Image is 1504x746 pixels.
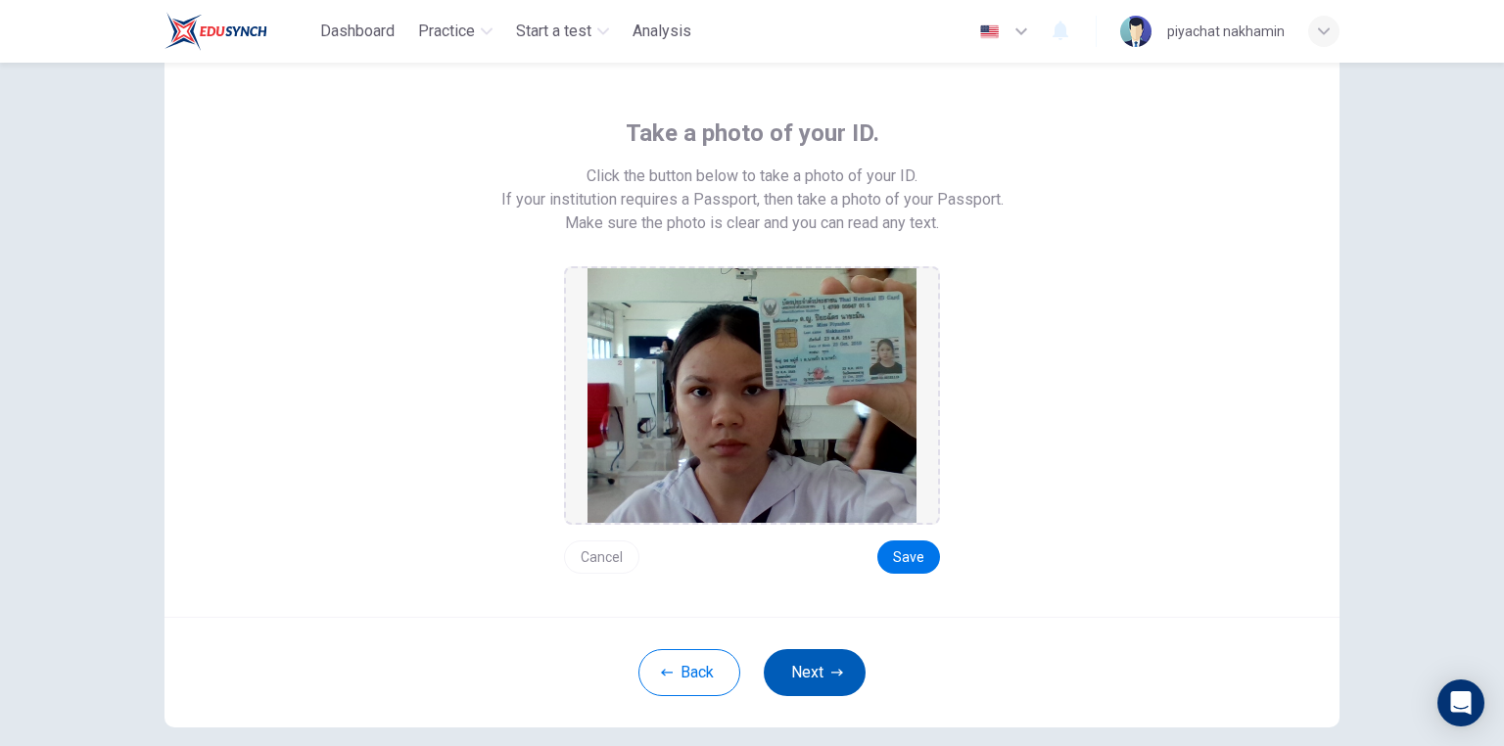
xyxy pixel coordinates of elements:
button: Start a test [508,14,617,49]
span: Practice [418,20,475,43]
span: Start a test [516,20,591,43]
span: Click the button below to take a photo of your ID. If your institution requires a Passport, then ... [501,164,1004,211]
button: Back [638,649,740,696]
button: Save [877,540,940,574]
button: Analysis [625,14,699,49]
span: Analysis [633,20,691,43]
button: Dashboard [312,14,402,49]
div: Open Intercom Messenger [1437,679,1484,726]
span: Dashboard [320,20,395,43]
img: Profile picture [1120,16,1151,47]
button: Cancel [564,540,639,574]
button: Practice [410,14,500,49]
span: Make sure the photo is clear and you can read any text. [565,211,939,235]
img: Train Test logo [164,12,267,51]
span: Take a photo of your ID. [626,117,879,149]
img: en [977,24,1002,39]
button: Next [764,649,866,696]
img: preview screemshot [587,268,916,523]
a: Train Test logo [164,12,312,51]
div: piyachat nakhamin [1167,20,1285,43]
